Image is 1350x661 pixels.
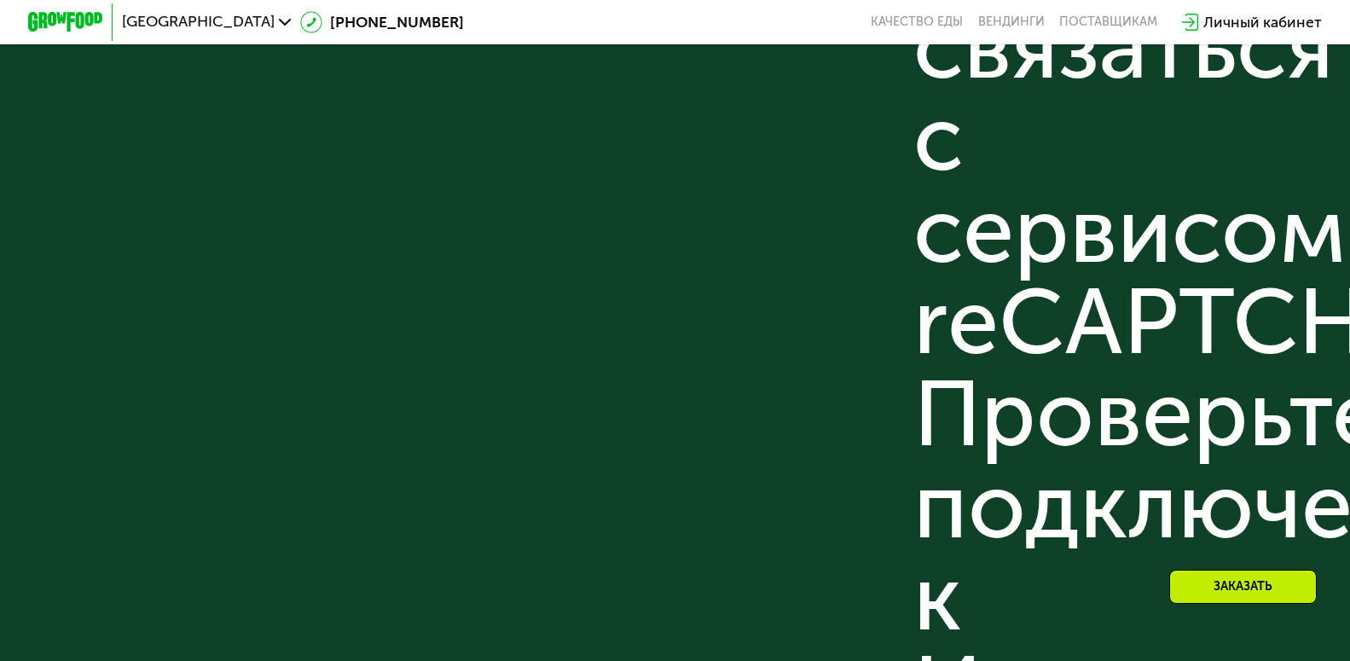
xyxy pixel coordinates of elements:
span: [GEOGRAPHIC_DATA] [122,14,275,30]
a: [PHONE_NUMBER] [300,11,464,33]
a: Качество еды [871,14,963,30]
a: Вендинги [978,14,1045,30]
div: поставщикам [1059,14,1157,30]
div: Личный кабинет [1203,11,1322,33]
div: Заказать [1169,570,1317,604]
